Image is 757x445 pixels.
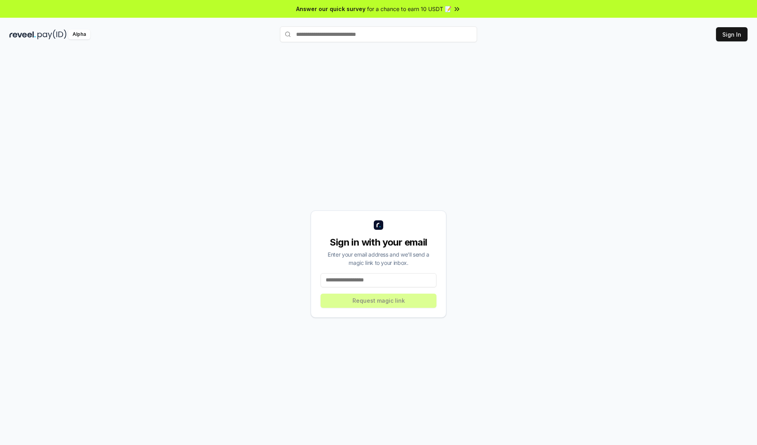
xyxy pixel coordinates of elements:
img: pay_id [37,30,67,39]
img: logo_small [374,220,383,230]
span: for a chance to earn 10 USDT 📝 [367,5,451,13]
div: Alpha [68,30,90,39]
div: Enter your email address and we’ll send a magic link to your inbox. [321,250,436,267]
img: reveel_dark [9,30,36,39]
span: Answer our quick survey [296,5,365,13]
div: Sign in with your email [321,236,436,249]
button: Sign In [716,27,748,41]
